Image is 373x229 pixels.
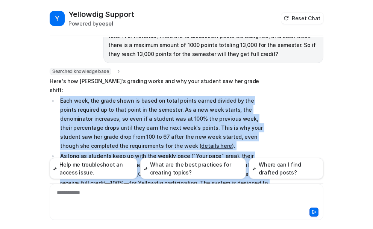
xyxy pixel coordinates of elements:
b: eesel [99,20,113,27]
p: Here's how [PERSON_NAME]'s grading works and why your student saw her grade shift: [50,77,270,95]
p: Each week, the grade shown is based on total points earned divided by the points required up to t... [60,96,270,150]
button: Help me troubleshoot an access issue. [50,158,137,179]
span: Searched knowledge base [50,68,111,75]
p: As long as students keep up with the weekly pace ("Your pace" area), their grade will return to 1... [60,152,270,206]
a: details here [201,143,232,149]
h2: Yellowdig Support [68,9,134,20]
button: Where can I find drafted posts? [249,158,323,179]
button: Reset Chat [281,13,323,24]
span: Y [50,11,65,26]
button: What are the best practices for creating topics? [140,158,246,179]
div: Powered by [68,20,134,27]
